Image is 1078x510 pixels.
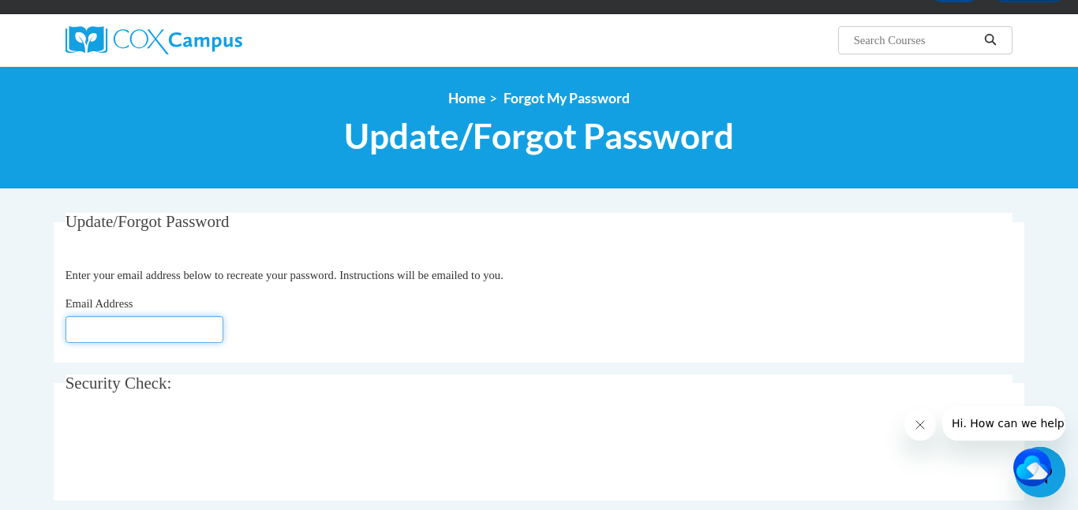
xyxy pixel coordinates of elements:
span: Security Check: [66,374,172,393]
a: Cox Campus [66,26,365,54]
input: Search Courses [852,31,979,50]
span: Update/Forgot Password [344,115,734,157]
span: Email Address [66,297,133,310]
input: Email [66,316,223,343]
iframe: Message from company [942,406,1065,441]
span: Forgot My Password [503,90,630,106]
img: Cox Campus [66,26,242,54]
span: Hi. How can we help? [9,11,128,24]
iframe: Button to launch messaging window [1015,447,1065,497]
iframe: Close message [904,409,936,441]
button: Search [979,31,1002,50]
a: Home [448,90,485,106]
iframe: reCAPTCHA [66,419,305,481]
span: Update/Forgot Password [66,212,230,231]
span: Enter your email address below to recreate your password. Instructions will be emailed to you. [66,269,503,281]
